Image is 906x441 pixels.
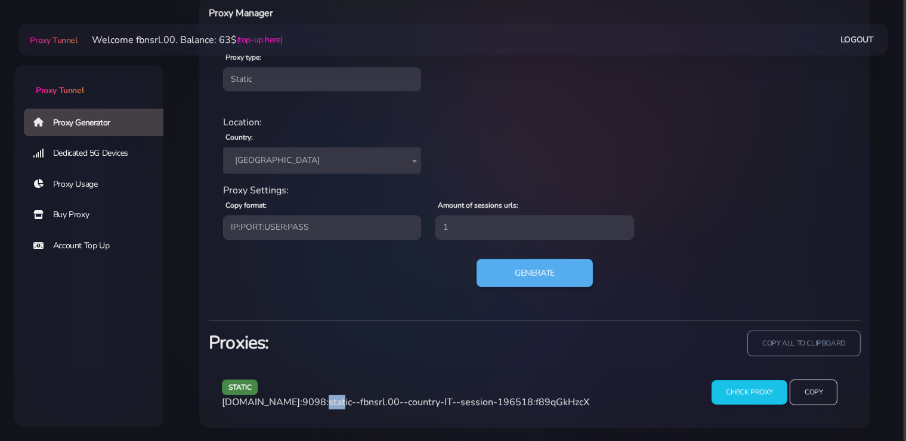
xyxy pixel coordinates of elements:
a: Logout [840,29,874,51]
a: Proxy Tunnel [14,65,163,97]
a: Buy Proxy [24,201,173,229]
label: Copy format: [225,200,267,211]
a: Proxy Generator [24,109,173,136]
div: Location: [216,115,854,129]
button: Generate [477,259,593,288]
span: Italy [230,152,414,169]
h6: Proxy Manager [209,5,583,21]
input: Check Proxy [712,380,787,405]
h3: Proxies: [209,331,528,355]
label: Proxy type: [225,52,261,63]
a: Proxy Tunnel [27,30,77,50]
label: Amount of sessions urls: [438,200,518,211]
span: Proxy Tunnel [30,35,77,46]
li: Welcome fbnsrl.00. Balance: 63$ [78,33,283,47]
a: Account Top Up [24,232,173,260]
div: Proxy Settings: [216,183,854,198]
span: Italy [223,147,421,174]
span: [DOMAIN_NAME]:9098:static--fbnsrl.00--country-IT--session-196518:f89qGkHzcX [222,396,589,409]
a: Dedicated 5G Devices [24,140,173,167]
iframe: Webchat Widget [848,383,891,426]
a: (top-up here) [237,33,283,46]
a: Proxy Usage [24,171,173,198]
label: Country: [225,132,253,143]
input: copy all to clipboard [747,331,861,356]
input: Copy [790,380,837,405]
span: static [222,380,258,394]
span: Proxy Tunnel [36,85,84,96]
